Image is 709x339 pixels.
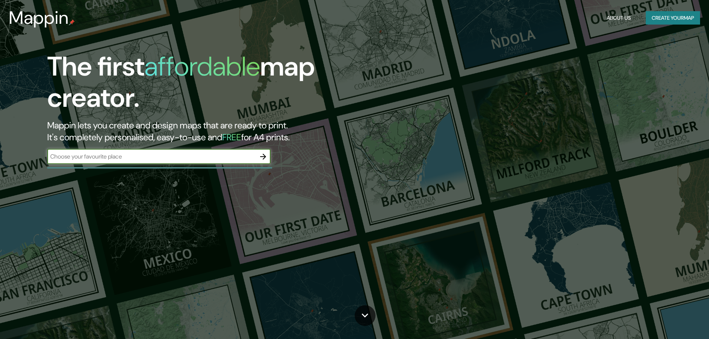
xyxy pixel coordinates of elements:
[222,131,241,143] h5: FREE
[47,119,402,143] h2: Mappin lets you create and design maps that are ready to print. It's completely personalised, eas...
[69,19,75,25] img: mappin-pin
[144,49,260,84] h1: affordable
[47,51,402,119] h1: The first map creator.
[47,152,256,161] input: Choose your favourite place
[646,11,700,25] button: Create yourmap
[9,7,69,28] h3: Mappin
[604,11,634,25] button: About Us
